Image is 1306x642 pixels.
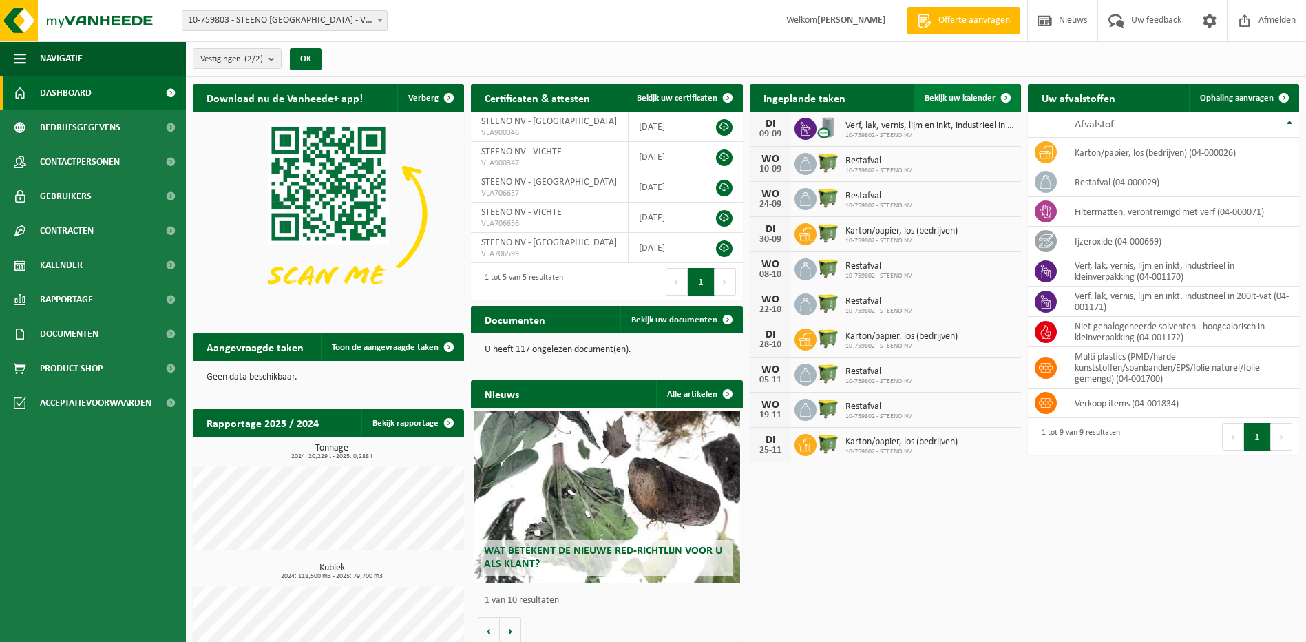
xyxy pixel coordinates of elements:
[1064,317,1299,347] td: niet gehalogeneerde solventen - hoogcalorisch in kleinverpakking (04-001172)
[845,272,912,280] span: 10-759802 - STEENO NV
[484,546,722,570] span: Wat betekent de nieuwe RED-richtlijn voor u als klant?
[481,127,618,138] span: VLA900346
[40,386,151,420] span: Acceptatievoorwaarden
[478,267,563,297] div: 1 tot 5 van 5 resultaten
[629,172,699,203] td: [DATE]
[1035,422,1120,452] div: 1 tot 9 van 9 resultaten
[40,317,98,351] span: Documenten
[629,233,699,263] td: [DATE]
[845,296,912,307] span: Restafval
[656,380,741,408] a: Alle artikelen
[845,202,912,210] span: 10-759802 - STEENO NV
[485,596,735,605] p: 1 van 10 resultaten
[817,432,840,455] img: WB-1100-HPE-GN-50
[845,307,912,315] span: 10-759802 - STEENO NV
[817,151,840,174] img: WB-1100-HPE-GN-50
[757,294,784,305] div: WO
[481,116,617,127] span: STEENO NV - [GEOGRAPHIC_DATA]
[845,167,912,175] span: 10-759802 - STEENO NV
[1064,138,1299,167] td: karton/papier, los (bedrijven) (04-000026)
[40,76,92,110] span: Dashboard
[481,238,617,248] span: STEENO NV - [GEOGRAPHIC_DATA]
[481,218,618,229] span: VLA706656
[817,291,840,315] img: WB-1100-HPE-GN-50
[200,49,263,70] span: Vestigingen
[481,188,618,199] span: VLA706657
[757,130,784,139] div: 09-09
[757,270,784,280] div: 08-10
[481,147,562,157] span: STEENO NV - VICHTE
[845,448,958,456] span: 10-759802 - STEENO NV
[481,158,618,169] span: VLA900347
[1064,256,1299,287] td: verf, lak, vernis, lijm en inkt, industrieel in kleinverpakking (04-001170)
[817,362,840,385] img: WB-1100-HPE-GN-50
[40,145,120,179] span: Contactpersonen
[845,132,1014,140] span: 10-759802 - STEENO NV
[757,165,784,174] div: 10-09
[631,315,717,324] span: Bekijk uw documenten
[321,333,463,361] a: Toon de aangevraagde taken
[244,54,263,63] count: (2/2)
[757,305,784,315] div: 22-10
[757,259,784,270] div: WO
[182,11,387,30] span: 10-759803 - STEENO NV - VICHTE
[845,342,958,351] span: 10-759802 - STEENO NV
[290,48,322,70] button: OK
[817,116,840,139] img: LP-LD-00200-CU
[845,402,912,413] span: Restafval
[193,84,377,111] h2: Download nu de Vanheede+ app!
[817,256,840,280] img: WB-1100-HPE-GN-50
[481,249,618,260] span: VLA706599
[207,373,450,382] p: Geen data beschikbaar.
[40,282,93,317] span: Rapportage
[1028,84,1129,111] h2: Uw afvalstoffen
[925,94,996,103] span: Bekijk uw kalender
[1222,423,1244,451] button: Previous
[1064,347,1299,389] td: multi plastics (PMD/harde kunststoffen/spanbanden/EPS/folie naturel/folie gemengd) (04-001700)
[474,411,739,583] a: Wat betekent de nieuwe RED-richtlijn voor u als klant?
[193,48,282,69] button: Vestigingen(2/2)
[757,235,784,245] div: 30-09
[485,345,728,355] p: U heeft 117 ongelezen document(en).
[715,268,736,296] button: Next
[629,142,699,172] td: [DATE]
[750,84,859,111] h2: Ingeplande taken
[1189,84,1298,112] a: Ophaling aanvragen
[200,573,464,580] span: 2024: 118,500 m3 - 2025: 79,700 m3
[1200,94,1274,103] span: Ophaling aanvragen
[332,343,439,352] span: Toon de aangevraagde taken
[40,110,120,145] span: Bedrijfsgegevens
[845,237,958,245] span: 10-759802 - STEENO NV
[757,364,784,375] div: WO
[1064,389,1299,418] td: verkoop items (04-001834)
[40,41,83,76] span: Navigatie
[757,189,784,200] div: WO
[666,268,688,296] button: Previous
[817,186,840,209] img: WB-1100-HPE-GN-50
[481,207,562,218] span: STEENO NV - VICHTE
[907,7,1020,34] a: Offerte aanvragen
[397,84,463,112] button: Verberg
[193,112,464,315] img: Download de VHEPlus App
[1064,227,1299,256] td: ijzeroxide (04-000669)
[40,351,103,386] span: Product Shop
[757,200,784,209] div: 24-09
[629,112,699,142] td: [DATE]
[817,15,886,25] strong: [PERSON_NAME]
[620,306,741,333] a: Bekijk uw documenten
[182,10,388,31] span: 10-759803 - STEENO NV - VICHTE
[817,397,840,420] img: WB-1100-HPE-GN-50
[845,191,912,202] span: Restafval
[845,366,912,377] span: Restafval
[1064,167,1299,197] td: restafval (04-000029)
[845,413,912,421] span: 10-759802 - STEENO NV
[757,435,784,446] div: DI
[757,154,784,165] div: WO
[757,118,784,130] div: DI
[845,377,912,386] span: 10-759802 - STEENO NV
[1271,423,1292,451] button: Next
[845,226,958,237] span: Karton/papier, los (bedrijven)
[40,179,92,214] span: Gebruikers
[757,446,784,455] div: 25-11
[200,444,464,460] h3: Tonnage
